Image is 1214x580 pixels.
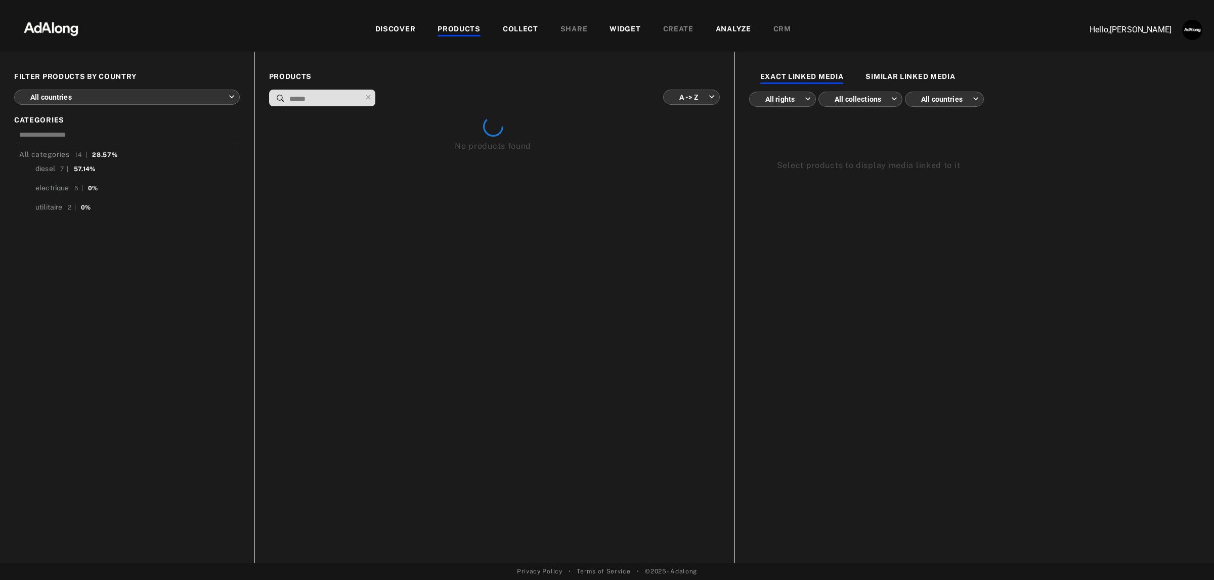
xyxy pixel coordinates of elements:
span: • [569,567,571,576]
div: All rights [758,86,811,112]
span: CATEGORIES [14,115,240,126]
div: WIDGET [610,24,640,36]
span: FILTER PRODUCTS BY COUNTRY [14,71,240,82]
p: Hello, [PERSON_NAME] [1070,24,1172,36]
div: DISCOVER [375,24,416,36]
div: SIMILAR LINKED MEDIA [865,71,955,84]
div: 57.14% [74,164,96,174]
div: 28.57% [92,150,117,159]
button: Account settings [1180,17,1205,43]
div: EXACT LINKED MEDIA [760,71,844,84]
div: Widget de chat [1163,531,1214,580]
div: All categories [19,149,118,160]
div: CRM [773,24,791,36]
div: A -> Z [672,84,715,110]
div: All countries [914,86,979,112]
div: 0% [81,203,91,212]
div: 5 | [74,184,83,193]
span: • [637,567,639,576]
div: No products found [269,140,717,152]
div: diesel [35,163,55,174]
a: Privacy Policy [517,567,562,576]
div: 0% [88,184,98,193]
div: Select products to display media linked to it [777,159,1172,172]
iframe: Chat Widget [1163,531,1214,580]
img: AATXAJzUJh5t706S9lc_3n6z7NVUglPkrjZIexBIJ3ug=s96-c [1182,20,1202,40]
div: SHARE [560,24,588,36]
div: utilitaire [35,202,63,213]
div: 14 | [75,150,88,159]
span: © 2025 - Adalong [645,567,697,576]
img: 63233d7d88ed69de3c212112c67096b6.png [7,13,96,43]
span: PRODUCTS [269,71,720,82]
div: CREATE [663,24,693,36]
div: PRODUCTS [438,24,481,36]
div: electrique [35,183,69,193]
div: All collections [828,86,897,112]
div: 7 | [60,164,69,174]
div: All countries [23,84,235,110]
a: Terms of Service [577,567,630,576]
div: COLLECT [503,24,538,36]
div: ANALYZE [716,24,751,36]
div: 2 | [68,203,76,212]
